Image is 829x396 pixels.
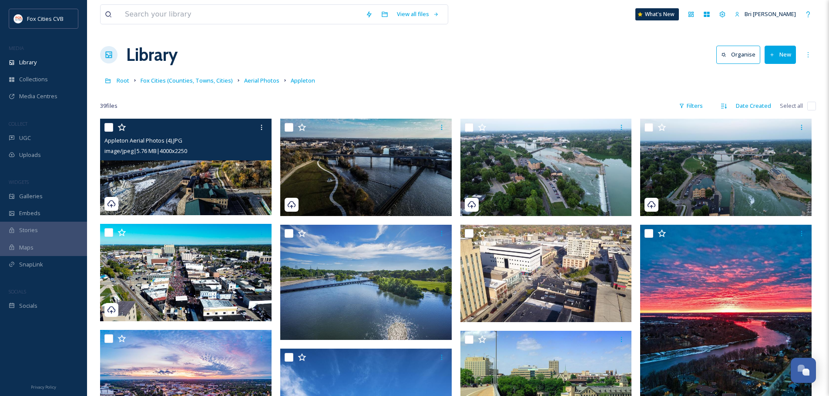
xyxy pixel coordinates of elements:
div: Date Created [732,97,775,114]
span: Fox Cities CVB [27,15,64,23]
span: Appleton [291,77,315,84]
span: Stories [19,226,38,234]
a: Organise [716,46,765,63]
span: Library [19,58,37,67]
span: image/jpeg | 5.76 MB | 4000 x 2250 [104,147,187,155]
img: Appleton Aerial Photos (1).JPG [640,119,813,216]
div: Filters [675,97,707,114]
img: Appleton Aerial Photos (4).JPG [100,119,272,215]
span: COLLECT [9,120,27,127]
span: Root [117,77,129,84]
span: UGC [19,134,31,142]
button: Open Chat [791,358,816,383]
span: Uploads [19,151,41,159]
span: Aerial Photos [244,77,279,84]
span: Embeds [19,209,40,217]
span: Appleton Aerial Photos (4).JPG [104,136,182,144]
a: Privacy Policy [31,381,56,392]
span: Fox Cities (Counties, Towns, Cities) [141,77,233,84]
a: Library [126,42,178,68]
span: Collections [19,75,48,83]
span: Bri [PERSON_NAME] [745,10,796,18]
img: DowntownAppletonSkyline (7).jpg [280,225,453,340]
span: Select all [780,102,803,110]
button: New [765,46,796,63]
span: MEDIA [9,45,24,51]
img: Appleton Aerial Photos (3).JPG [280,119,453,216]
span: SnapLink [19,260,43,269]
img: Appleton Aerial Photos (2).JPG [460,119,634,216]
img: images.png [14,14,23,23]
input: Search your library [121,5,361,24]
span: SOCIALS [9,288,26,295]
a: Root [117,75,129,86]
span: Maps [19,243,34,252]
span: Socials [19,302,37,310]
span: Privacy Policy [31,384,56,390]
img: Appleton Octoberfest Aerial.JPG [100,224,273,321]
a: What's New [635,8,679,20]
a: View all files [393,6,443,23]
a: Bri [PERSON_NAME] [730,6,800,23]
a: Fox Cities (Counties, Towns, Cities) [141,75,233,86]
img: College Ave.jpg [460,225,634,322]
button: Organise [716,46,760,63]
span: Galleries [19,192,43,200]
span: WIDGETS [9,179,29,185]
a: Aerial Photos [244,75,279,86]
a: Appleton [291,75,315,86]
span: 39 file s [100,102,117,110]
span: Media Centres [19,92,57,100]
